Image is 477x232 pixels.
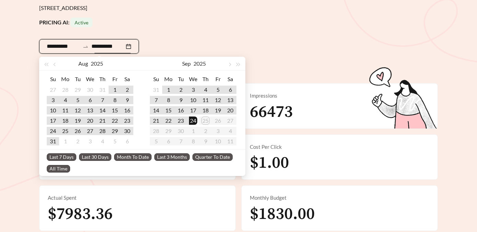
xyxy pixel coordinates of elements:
td: 2025-09-12 [212,95,224,105]
th: Fr [212,74,224,85]
span: $7983.36 [48,204,113,224]
div: 4 [98,137,107,145]
div: 2 [123,86,131,94]
div: 30 [123,127,131,135]
td: 2025-09-23 [175,115,187,126]
div: 28 [61,86,69,94]
td: 2025-07-28 [59,85,71,95]
div: 14 [152,106,160,114]
span: Month To Date [114,153,152,161]
div: 30 [86,86,94,94]
td: 2025-09-03 [84,136,96,146]
span: $1.00 [250,153,289,173]
td: 2025-09-24 [187,115,199,126]
span: All Time [47,165,70,173]
th: Su [150,74,162,85]
td: 2025-08-19 [71,115,84,126]
td: 2025-08-28 [96,126,109,136]
td: 2025-09-02 [175,85,187,95]
td: 2025-08-22 [109,115,121,126]
td: 2025-08-29 [109,126,121,136]
td: 2025-08-08 [109,95,121,105]
div: 23 [123,117,131,125]
th: We [187,74,199,85]
td: 2025-09-07 [150,95,162,105]
div: 4 [61,96,69,104]
div: 6 [86,96,94,104]
div: 11 [201,96,210,104]
div: 25 [61,127,69,135]
span: $1830.00 [250,204,315,224]
div: 2 [177,86,185,94]
div: 1 [111,86,119,94]
div: 8 [111,96,119,104]
div: 16 [177,106,185,114]
td: 2025-09-09 [175,95,187,105]
td: 2025-08-07 [96,95,109,105]
button: 2025 [193,57,206,70]
div: 19 [74,117,82,125]
span: swap-right [82,44,89,50]
td: 2025-08-02 [121,85,133,95]
div: 21 [98,117,107,125]
span: Last 7 Days [47,153,76,161]
td: 2025-09-11 [199,95,212,105]
div: 29 [111,127,119,135]
div: 18 [61,117,69,125]
th: Mo [162,74,175,85]
td: 2025-08-09 [121,95,133,105]
div: 20 [226,106,234,114]
div: 9 [123,96,131,104]
div: 21 [152,117,160,125]
div: 4 [201,86,210,94]
td: 2025-09-01 [162,85,175,95]
td: 2025-09-06 [121,136,133,146]
td: 2025-08-17 [47,115,59,126]
td: 2025-07-29 [71,85,84,95]
div: 2 [74,137,82,145]
div: 24 [49,127,57,135]
td: 2025-08-21 [96,115,109,126]
div: 6 [123,137,131,145]
div: 20 [86,117,94,125]
div: 12 [214,96,222,104]
div: 22 [164,117,173,125]
td: 2025-09-10 [187,95,199,105]
div: 17 [49,117,57,125]
span: 66473 [250,102,293,122]
td: 2025-09-17 [187,105,199,115]
div: 24 [189,117,197,125]
div: 10 [49,106,57,114]
div: Impressions [250,92,429,100]
div: 6 [226,86,234,94]
td: 2025-08-26 [71,126,84,136]
div: 7 [152,96,160,104]
div: 18 [201,106,210,114]
div: 29 [74,86,82,94]
button: 2025 [91,57,103,70]
td: 2025-09-04 [199,85,212,95]
td: 2025-09-16 [175,105,187,115]
div: 27 [86,127,94,135]
span: Last 3 Months [154,153,190,161]
div: 23 [177,117,185,125]
td: 2025-08-25 [59,126,71,136]
td: 2025-08-05 [71,95,84,105]
td: 2025-09-06 [224,85,236,95]
span: to [82,43,89,49]
div: 5 [111,137,119,145]
div: 22 [111,117,119,125]
div: 28 [98,127,107,135]
div: 31 [152,86,160,94]
td: 2025-09-21 [150,115,162,126]
td: 2025-08-13 [84,105,96,115]
td: 2025-09-15 [162,105,175,115]
div: 27 [49,86,57,94]
div: 3 [86,137,94,145]
td: 2025-08-30 [121,126,133,136]
td: 2025-09-04 [96,136,109,146]
td: 2025-09-19 [212,105,224,115]
td: 2025-09-22 [162,115,175,126]
td: 2025-08-31 [150,85,162,95]
td: 2025-08-04 [59,95,71,105]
